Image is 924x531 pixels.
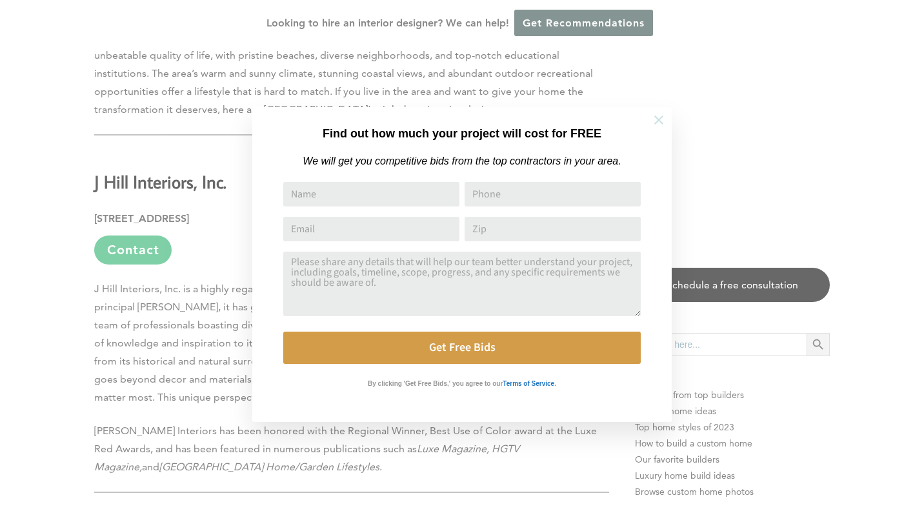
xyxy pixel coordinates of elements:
[323,127,601,140] strong: Find out how much your project will cost for FREE
[465,217,641,241] input: Zip
[303,155,621,166] em: We will get you competitive bids from the top contractors in your area.
[283,252,641,316] textarea: Comment or Message
[676,438,909,516] iframe: Drift Widget Chat Controller
[283,217,459,241] input: Email Address
[636,97,681,143] button: Close
[368,380,503,387] strong: By clicking 'Get Free Bids,' you agree to our
[465,182,641,206] input: Phone
[503,377,554,388] a: Terms of Service
[283,182,459,206] input: Name
[503,380,554,387] strong: Terms of Service
[554,380,556,387] strong: .
[283,332,641,364] button: Get Free Bids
